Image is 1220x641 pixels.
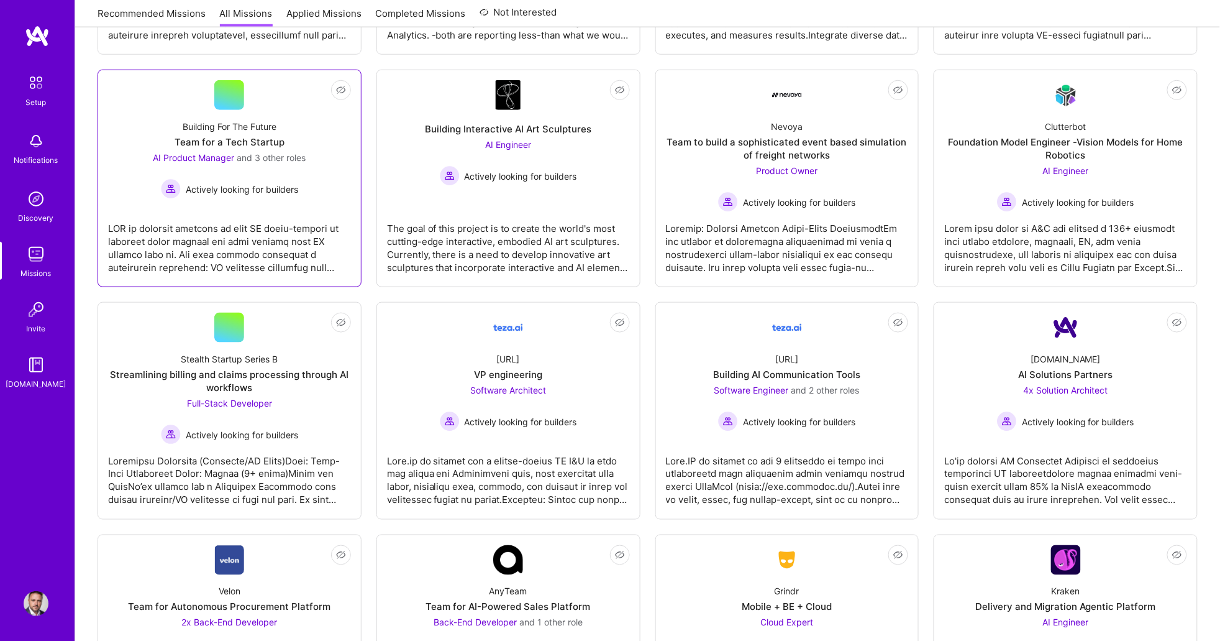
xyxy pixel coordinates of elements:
[666,136,909,162] div: Team to build a sophisticated event based simulation of freight networks
[440,166,460,186] img: Actively looking for builders
[1172,550,1182,560] i: icon EyeClosed
[465,170,577,183] span: Actively looking for builders
[497,353,520,366] div: [URL]
[24,129,48,154] img: bell
[108,445,351,507] div: Loremipsu Dolorsita (Consecte/AD Elits)Doei: Temp-Inci Utlaboreet Dolor: Magnaa (9+ enima)Minim v...
[161,179,181,199] img: Actively looking for builders
[1051,81,1081,110] img: Company Logo
[26,96,47,109] div: Setup
[24,187,48,211] img: discovery
[1172,318,1182,328] i: icon EyeClosed
[718,192,738,212] img: Actively looking for builders
[775,353,798,366] div: [URL]
[6,377,66,390] div: [DOMAIN_NAME]
[1018,368,1113,381] div: AI Solutions Partners
[493,313,523,343] img: Company Logo
[24,353,48,377] img: guide book
[480,5,557,27] a: Not Interested
[772,313,802,343] img: Company Logo
[775,585,799,598] div: Grindr
[434,617,517,628] span: Back-End Developer
[1051,545,1081,575] img: Company Logo
[426,601,591,614] div: Team for AI-Powered Sales Platform
[128,601,330,614] div: Team for Autonomous Procurement Platform
[944,212,1187,274] div: Lorem ipsu dolor si A&C adi elitsed d 136+ eiusmodt inci utlabo etdolore, magnaali, EN, adm venia...
[336,550,346,560] i: icon EyeClosed
[387,80,630,277] a: Company LogoBuilding Interactive AI Art SculpturesAI Engineer Actively looking for buildersActive...
[186,183,298,196] span: Actively looking for builders
[493,545,523,575] img: Company Logo
[771,120,803,133] div: Nevoya
[425,122,591,136] div: Building Interactive AI Art Sculptures
[893,318,903,328] i: icon EyeClosed
[713,368,860,381] div: Building AI Communication Tools
[219,585,240,598] div: Velon
[944,136,1187,162] div: Foundation Model Engineer -Vision Models for Home Robotics
[756,165,817,176] span: Product Owner
[24,242,48,267] img: teamwork
[474,368,542,381] div: VP engineering
[489,585,527,598] div: AnyTeam
[1052,585,1080,598] div: Kraken
[485,139,531,150] span: AI Engineer
[519,617,583,628] span: and 1 other role
[387,445,630,507] div: Lore.ip do sitamet con a elitse-doeius TE I&U la etdo mag aliqua eni Adminimveni quis, nost exerc...
[153,152,234,163] span: AI Product Manager
[1045,120,1086,133] div: Clutterbot
[944,80,1187,277] a: Company LogoClutterbotFoundation Model Engineer -Vision Models for Home RoboticsAI Engineer Activ...
[1031,353,1101,366] div: [DOMAIN_NAME]
[893,550,903,560] i: icon EyeClosed
[14,154,58,167] div: Notifications
[336,85,346,95] i: icon EyeClosed
[615,318,625,328] i: icon EyeClosed
[470,385,546,395] span: Software Architect
[181,617,277,628] span: 2x Back-End Developer
[376,7,466,27] a: Completed Missions
[440,412,460,431] img: Actively looking for builders
[215,545,244,575] img: Company Logo
[666,212,909,274] div: Loremip: Dolorsi Ametcon Adipi-Elits DoeiusmodtEm inc utlabor et doloremagna aliquaenimad mi veni...
[465,415,577,428] span: Actively looking for builders
[387,313,630,509] a: Company Logo[URL]VP engineeringSoftware Architect Actively looking for buildersActively looking f...
[975,601,1156,614] div: Delivery and Migration Agentic Platform
[108,368,351,394] div: Streamlining billing and claims processing through AI workflows
[20,591,52,616] a: User Avatar
[175,136,285,149] div: Team for a Tech Startup
[1022,196,1134,209] span: Actively looking for builders
[997,412,1017,431] img: Actively looking for builders
[742,601,832,614] div: Mobile + BE + Cloud
[760,617,813,628] span: Cloud Expert
[1022,415,1134,428] span: Actively looking for builders
[743,415,855,428] span: Actively looking for builders
[108,313,351,509] a: Stealth Startup Series BStreamlining billing and claims processing through AI workflowsFull-Stack...
[496,80,521,110] img: Company Logo
[98,7,206,27] a: Recommended Missions
[997,192,1017,212] img: Actively looking for builders
[772,93,802,98] img: Company Logo
[23,70,49,96] img: setup
[336,318,346,328] i: icon EyeClosed
[1043,165,1089,176] span: AI Engineer
[714,385,789,395] span: Software Engineer
[19,211,54,224] div: Discovery
[944,313,1187,509] a: Company Logo[DOMAIN_NAME]AI Solutions Partners4x Solution Architect Actively looking for builders...
[161,425,181,445] img: Actively looking for builders
[718,412,738,431] img: Actively looking for builders
[108,212,351,274] div: LOR ip dolorsit ametcons ad elit SE doeiu-tempori ut laboreet dolor magnaal eni admi veniamq nost...
[772,549,802,571] img: Company Logo
[186,428,298,441] span: Actively looking for builders
[743,196,855,209] span: Actively looking for builders
[1051,313,1081,343] img: Company Logo
[24,591,48,616] img: User Avatar
[220,7,273,27] a: All Missions
[666,313,909,509] a: Company Logo[URL]Building AI Communication ToolsSoftware Engineer and 2 other rolesActively looki...
[181,353,278,366] div: Stealth Startup Series B
[944,445,1187,507] div: Lo'ip dolorsi AM Consectet Adipisci el seddoeius temporinci UT laboreetdolore magnaa enimadmi ven...
[666,445,909,507] div: Lore.IP do sitamet co adi 9 elitseddo ei tempo inci utlaboreetd magn aliquaenim admin veniamqu no...
[27,322,46,335] div: Invite
[187,398,272,408] span: Full-Stack Developer
[183,120,276,133] div: Building For The Future
[25,25,50,47] img: logo
[615,85,625,95] i: icon EyeClosed
[1043,617,1089,628] span: AI Engineer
